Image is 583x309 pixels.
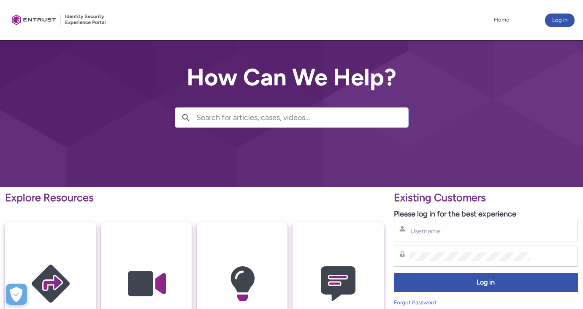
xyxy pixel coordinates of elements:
[175,108,196,127] button: Search
[5,190,384,206] p: Explore Resources
[394,190,578,206] p: Existing Customers
[196,108,408,127] input: Search for articles, cases, videos...
[394,208,578,220] p: Please log in for the best experience
[6,284,27,305] button: Open Preferences
[6,284,27,305] div: Cookie Preferences
[409,227,531,235] input: Username
[175,64,409,90] h2: How Can We Help?
[492,14,511,26] a: Home
[545,14,575,27] button: Log in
